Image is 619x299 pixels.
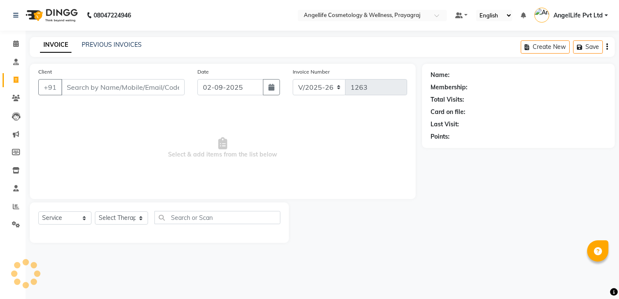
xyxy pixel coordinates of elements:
[431,71,450,80] div: Name:
[40,37,71,53] a: INVOICE
[521,40,570,54] button: Create New
[431,108,465,117] div: Card on file:
[293,68,330,76] label: Invoice Number
[534,8,549,23] img: AngelLife Pvt Ltd
[82,41,142,48] a: PREVIOUS INVOICES
[38,68,52,76] label: Client
[553,11,603,20] span: AngelLife Pvt Ltd
[431,83,468,92] div: Membership:
[431,132,450,141] div: Points:
[22,3,80,27] img: logo
[573,40,603,54] button: Save
[38,79,62,95] button: +91
[38,105,407,191] span: Select & add items from the list below
[94,3,131,27] b: 08047224946
[431,95,464,104] div: Total Visits:
[154,211,280,224] input: Search or Scan
[197,68,209,76] label: Date
[431,120,459,129] div: Last Visit:
[61,79,185,95] input: Search by Name/Mobile/Email/Code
